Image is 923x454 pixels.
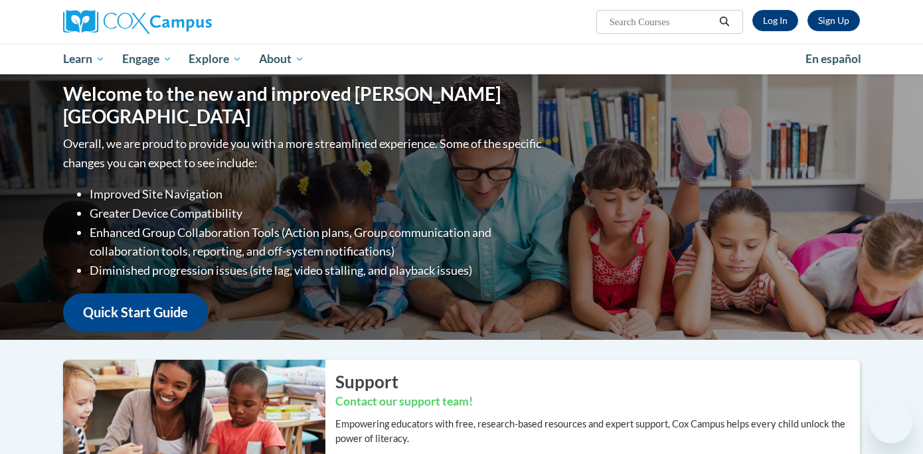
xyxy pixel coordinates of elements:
[63,293,208,331] a: Quick Start Guide
[114,44,181,74] a: Engage
[122,51,172,67] span: Engage
[335,394,860,410] h3: Contact our support team!
[714,14,734,30] button: Search
[63,51,105,67] span: Learn
[43,44,880,74] div: Main menu
[250,44,313,74] a: About
[752,10,798,31] a: Log In
[259,51,304,67] span: About
[870,401,912,443] iframe: Button to launch messaging window
[63,83,545,127] h1: Welcome to the new and improved [PERSON_NAME][GEOGRAPHIC_DATA]
[797,45,870,73] a: En español
[180,44,250,74] a: Explore
[805,52,861,66] span: En español
[335,370,860,394] h2: Support
[54,44,114,74] a: Learn
[90,261,545,280] li: Diminished progression issues (site lag, video stalling, and playback issues)
[63,10,315,34] a: Cox Campus
[807,10,860,31] a: Register
[335,417,860,446] p: Empowering educators with free, research-based resources and expert support, Cox Campus helps eve...
[63,10,212,34] img: Cox Campus
[90,223,545,262] li: Enhanced Group Collaboration Tools (Action plans, Group communication and collaboration tools, re...
[90,204,545,223] li: Greater Device Compatibility
[90,185,545,204] li: Improved Site Navigation
[189,51,242,67] span: Explore
[608,14,714,30] input: Search Courses
[63,134,545,173] p: Overall, we are proud to provide you with a more streamlined experience. Some of the specific cha...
